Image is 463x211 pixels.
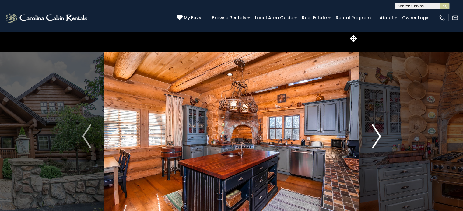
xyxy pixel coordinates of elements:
a: Rental Program [333,13,374,22]
img: White-1-2.png [5,12,89,24]
a: Browse Rentals [209,13,249,22]
img: arrow [372,124,381,148]
img: arrow [82,124,91,148]
a: Owner Login [399,13,433,22]
a: Local Area Guide [252,13,296,22]
a: My Favs [177,15,203,21]
span: My Favs [184,15,201,21]
img: mail-regular-white.png [452,15,458,21]
a: Real Estate [299,13,330,22]
a: About [377,13,396,22]
img: phone-regular-white.png [439,15,445,21]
